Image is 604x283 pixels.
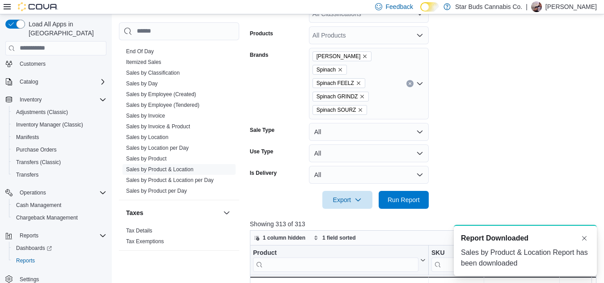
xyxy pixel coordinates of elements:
label: Sale Type [250,127,275,134]
span: Sales by Classification [126,69,180,76]
a: Sales by Employee (Tendered) [126,102,199,108]
button: Customers [2,57,110,70]
button: Dismiss toast [579,233,590,244]
div: Notification [461,233,590,244]
span: Chargeback Management [13,212,106,223]
span: Adjustments (Classic) [13,107,106,118]
a: Sales by Product per Day [126,188,187,194]
span: Catalog [20,78,38,85]
span: Purchase Orders [16,146,57,153]
button: Remove Spinach SOURZ from selection in this group [358,107,363,113]
span: [PERSON_NAME] [317,52,361,61]
span: Settings [20,276,39,283]
a: Sales by Classification [126,70,180,76]
a: Inventory Manager (Classic) [13,119,87,130]
div: Product [253,249,418,271]
span: Cash Management [13,200,106,211]
p: | [526,1,528,12]
button: Transfers (Classic) [9,156,110,169]
div: Sales [119,46,239,200]
a: Customers [16,59,49,69]
span: Report Downloaded [461,233,528,244]
h3: Taxes [126,208,144,217]
button: Adjustments (Classic) [9,106,110,118]
span: Sales by Product & Location per Day [126,177,214,184]
span: Sales by Employee (Tendered) [126,101,199,109]
label: Products [250,30,273,37]
button: Open list of options [416,80,423,87]
button: Chargeback Management [9,211,110,224]
a: Chargeback Management [13,212,81,223]
button: Operations [2,186,110,199]
button: Inventory [16,94,45,105]
img: Cova [18,2,58,11]
a: Sales by Product & Location per Day [126,177,214,183]
span: Transfers (Classic) [16,159,61,166]
a: Sales by Product [126,156,167,162]
span: Tax Details [126,227,152,234]
span: Sales by Product per Day [126,187,187,194]
span: Reports [16,230,106,241]
span: Sales by Product & Location [126,166,194,173]
span: Sales by Employee (Created) [126,91,196,98]
button: All [309,166,429,184]
span: Spinach [313,65,347,75]
a: Adjustments (Classic) [13,107,72,118]
button: Catalog [2,76,110,88]
button: Run Report [379,191,429,209]
button: Inventory Manager (Classic) [9,118,110,131]
a: Reports [13,255,38,266]
a: Purchase Orders [13,144,60,155]
button: Transfers [9,169,110,181]
button: Reports [16,230,42,241]
a: Manifests [13,132,42,143]
span: Spinach [317,65,336,74]
span: Operations [20,189,46,196]
button: Cash Management [9,199,110,211]
span: Purchase Orders [13,144,106,155]
label: Brands [250,51,268,59]
button: Taxes [221,207,232,218]
button: Manifests [9,131,110,144]
p: Showing 313 of 313 [250,220,600,228]
button: Clear input [406,80,414,87]
span: Spinach FEELZ [313,78,365,88]
span: Inventory Manager (Classic) [16,121,83,128]
p: [PERSON_NAME] [545,1,597,12]
button: Open list of options [416,32,423,39]
a: Sales by Invoice & Product [126,123,190,130]
span: Transfers [16,171,38,178]
button: Product [253,249,426,271]
span: Run Report [388,195,420,204]
span: Spinach SOURZ [317,106,356,114]
a: Sales by Location [126,134,169,140]
span: Customers [20,60,46,68]
div: Sales by Product & Location Report has been downloaded [461,247,590,269]
span: Transfers (Classic) [13,157,106,168]
span: Sales by Location per Day [126,144,189,152]
label: Use Type [250,148,273,155]
a: Sales by Day [126,80,158,87]
span: Lord Jones [313,51,372,61]
span: Spinach FEELZ [317,79,354,88]
button: 1 column hidden [250,232,309,243]
button: Operations [16,187,50,198]
button: Reports [2,229,110,242]
span: Sales by Invoice [126,112,165,119]
span: Itemized Sales [126,59,161,66]
button: Reports [9,254,110,267]
a: End Of Day [126,48,154,55]
span: Reports [13,255,106,266]
span: 1 column hidden [263,234,305,241]
span: Spinach SOURZ [313,105,367,115]
button: Inventory [2,93,110,106]
span: Reports [20,232,38,239]
a: Dashboards [13,243,55,253]
span: Catalog [16,76,106,87]
span: Chargeback Management [16,214,78,221]
button: Remove Lord Jones from selection in this group [362,54,367,59]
